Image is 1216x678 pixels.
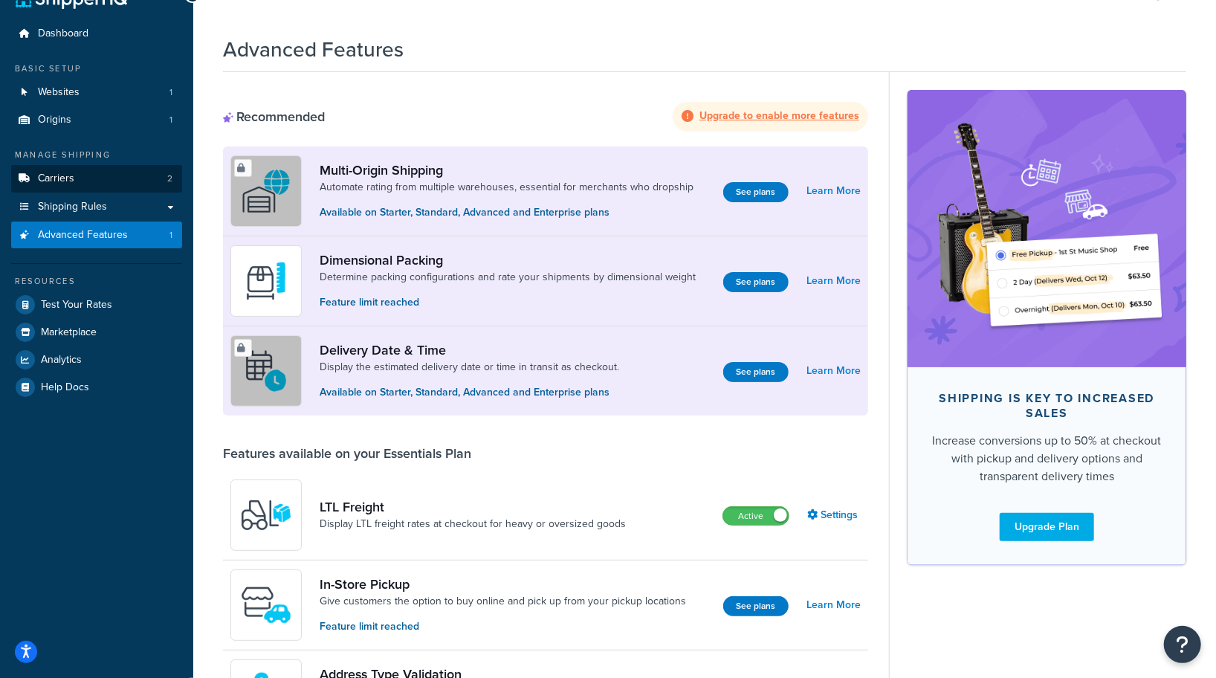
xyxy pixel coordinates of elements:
span: 1 [169,86,172,99]
span: Carriers [38,172,74,185]
a: Display LTL freight rates at checkout for heavy or oversized goods [320,517,626,532]
a: Origins1 [11,106,182,134]
span: Test Your Rates [41,299,112,311]
p: Available on Starter, Standard, Advanced and Enterprise plans [320,384,619,401]
div: Resources [11,275,182,288]
a: Automate rating from multiple warehouses, essential for merchants who dropship [320,180,693,195]
img: y79ZsPf0fXUFUhFXDzUgf+ktZg5F2+ohG75+v3d2s1D9TjoU8PiyCIluIjV41seZevKCRuEjTPPOKHJsQcmKCXGdfprl3L4q7... [240,489,292,541]
button: Open Resource Center [1164,626,1201,663]
h1: Advanced Features [223,35,404,64]
p: Feature limit reached [320,619,686,635]
button: See plans [723,362,789,382]
li: Origins [11,106,182,134]
span: Websites [38,86,80,99]
a: Learn More [806,181,861,201]
button: See plans [723,182,789,202]
span: 1 [169,229,172,242]
a: Advanced Features1 [11,222,182,249]
img: feature-image-bc-upgrade-63323b7e0001f74ee9b4b6549f3fc5de0323d87a30a5703426337501b3dadfb7.png [930,112,1164,345]
p: Feature limit reached [320,294,696,311]
div: Features available on your Essentials Plan [223,445,471,462]
a: Analytics [11,346,182,373]
span: 2 [167,172,172,185]
a: Upgrade Plan [1000,513,1094,541]
li: Advanced Features [11,222,182,249]
li: Websites [11,79,182,106]
span: Marketplace [41,326,97,339]
a: Display the estimated delivery date or time in transit as checkout. [320,360,619,375]
strong: Upgrade to enable more features [699,108,859,123]
a: Settings [807,505,861,526]
a: Dashboard [11,20,182,48]
a: Multi-Origin Shipping [320,162,693,178]
a: Help Docs [11,374,182,401]
button: See plans [723,596,789,616]
a: Dimensional Packing [320,252,696,268]
img: DTVBYsAAAAAASUVORK5CYII= [240,255,292,307]
a: In-Store Pickup [320,576,686,593]
span: Analytics [41,354,82,367]
span: Dashboard [38,28,88,40]
div: Recommended [223,109,325,125]
span: Shipping Rules [38,201,107,213]
div: Basic Setup [11,62,182,75]
div: Increase conversions up to 50% at checkout with pickup and delivery options and transparent deliv... [931,432,1162,485]
a: LTL Freight [320,499,626,515]
a: Test Your Rates [11,291,182,318]
span: Origins [38,114,71,126]
div: Shipping is key to increased sales [931,391,1162,421]
a: Learn More [806,271,861,291]
img: wfgcfpwTIucLEAAAAASUVORK5CYII= [240,579,292,631]
span: Advanced Features [38,229,128,242]
span: Help Docs [41,381,89,394]
button: See plans [723,272,789,292]
a: Carriers2 [11,165,182,193]
a: Determine packing configurations and rate your shipments by dimensional weight [320,270,696,285]
a: Marketplace [11,319,182,346]
a: Give customers the option to buy online and pick up from your pickup locations [320,594,686,609]
span: 1 [169,114,172,126]
a: Learn More [806,361,861,381]
li: Carriers [11,165,182,193]
label: Active [723,507,789,525]
p: Available on Starter, Standard, Advanced and Enterprise plans [320,204,693,221]
a: Learn More [806,595,861,616]
a: Websites1 [11,79,182,106]
a: Shipping Rules [11,193,182,221]
a: Delivery Date & Time [320,342,619,358]
div: Manage Shipping [11,149,182,161]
